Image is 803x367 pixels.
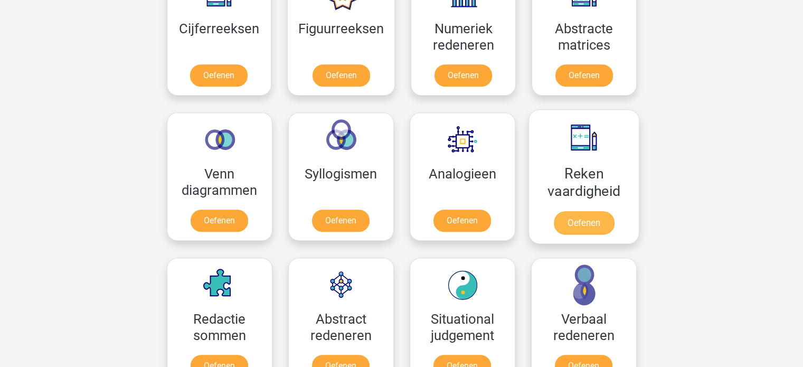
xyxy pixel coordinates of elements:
a: Oefenen [434,64,492,87]
a: Oefenen [313,64,370,87]
a: Oefenen [433,210,491,232]
a: Oefenen [190,64,248,87]
a: Oefenen [312,210,370,232]
a: Oefenen [191,210,248,232]
a: Oefenen [555,64,613,87]
a: Oefenen [553,211,613,234]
